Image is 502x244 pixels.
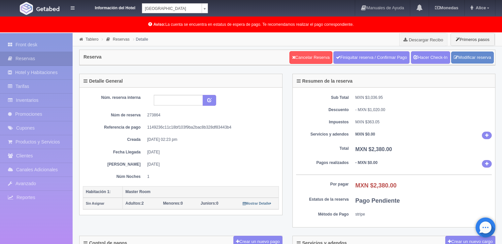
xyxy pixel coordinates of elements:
dt: Descuento [296,107,349,113]
span: Alice [474,5,486,10]
dd: MXN $3,036.95 [355,95,492,101]
dd: [DATE] [147,162,274,167]
b: Monedas [435,5,458,10]
dt: Núm. reserva interna [88,95,141,101]
a: [GEOGRAPHIC_DATA] [142,3,208,13]
a: Mostrar Detalle [243,201,271,206]
dt: Creada [88,137,141,142]
dd: 1 [147,174,274,180]
h4: Reserva [84,55,102,60]
div: - MXN $1,020.00 [355,107,492,113]
b: MXN $2,380.00 [355,182,397,189]
a: Modificar reserva [451,52,494,64]
dt: Impuestos [296,119,349,125]
dt: Referencia de pago [88,125,141,130]
dd: MXN $363.05 [355,119,492,125]
dt: Método de Pago [296,212,349,217]
dt: Núm Noches [88,174,141,180]
img: Getabed [20,2,33,15]
button: Primeros pasos [451,33,495,46]
small: Sin Asignar [86,202,104,205]
strong: Juniors: [201,201,216,206]
dt: Estatus de la reserva [296,197,349,202]
dd: 273864 [147,112,274,118]
span: [GEOGRAPHIC_DATA] [145,4,199,14]
dt: Núm de reserva [88,112,141,118]
b: Aviso: [153,22,165,27]
dt: Fecha Llegada [88,149,141,155]
dt: [PERSON_NAME] [88,162,141,167]
li: Detalle [131,36,150,42]
b: Habitación 1: [86,189,111,194]
dt: Información del Hotel [83,3,135,11]
strong: Adultos: [125,201,142,206]
b: MXN $2,380.00 [355,146,392,152]
dt: Sub Total [296,95,349,101]
img: Getabed [36,6,59,11]
a: Hacer Check-In [411,51,450,64]
a: Cancelar Reserva [289,51,332,64]
dd: [DATE] 02:23 pm [147,137,274,142]
b: Pago Pendiente [355,197,400,204]
span: 0 [201,201,218,206]
h4: Resumen de la reserva [297,79,353,84]
a: Reservas [113,37,130,42]
dd: stripe [355,212,492,217]
h4: Detalle General [84,79,123,84]
a: Descargar Recibo [400,33,447,46]
a: Tablero [85,37,98,42]
dt: Servicios y adendos [296,132,349,137]
dt: Total [296,146,349,151]
b: - MXN $0.00 [355,160,378,165]
span: 0 [163,201,183,206]
dd: 1149236c11c18bf103f9ba2bac8b328df83443b4 [147,125,274,130]
dd: [DATE] [147,149,274,155]
dt: Pagos realizados [296,160,349,166]
a: Finiquitar reserva / Confirmar Pago [333,51,410,64]
strong: Menores: [163,201,181,206]
dt: Por pagar [296,182,349,187]
b: MXN $0.00 [355,132,375,137]
th: Master Room [123,186,279,198]
span: 2 [125,201,144,206]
